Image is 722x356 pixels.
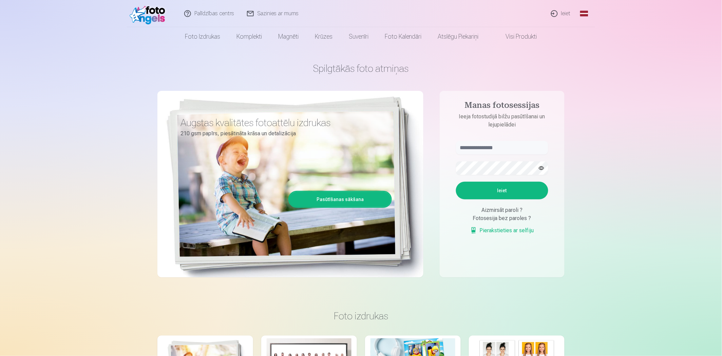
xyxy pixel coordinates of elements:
a: Pierakstieties ar selfiju [470,226,534,235]
h1: Spilgtākās foto atmiņas [157,62,565,75]
button: Ieiet [456,182,548,199]
a: Atslēgu piekariņi [430,27,487,46]
a: Suvenīri [341,27,377,46]
a: Magnēti [270,27,307,46]
div: Fotosesija bez paroles ? [456,214,548,222]
a: Foto kalendāri [377,27,430,46]
a: Visi produkti [487,27,545,46]
a: Pasūtīšanas sākšana [289,192,391,207]
img: /fa1 [130,3,169,24]
p: Ieeja fotostudijā bilžu pasūtīšanai un lejupielādei [449,113,555,129]
a: Komplekti [228,27,270,46]
h3: Foto izdrukas [163,310,559,322]
a: Foto izdrukas [177,27,228,46]
h4: Manas fotosessijas [449,100,555,113]
div: Aizmirsāt paroli ? [456,206,548,214]
a: Krūzes [307,27,341,46]
h3: Augstas kvalitātes fotoattēlu izdrukas [180,117,387,129]
p: 210 gsm papīrs, piesātināta krāsa un detalizācija [180,129,387,138]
